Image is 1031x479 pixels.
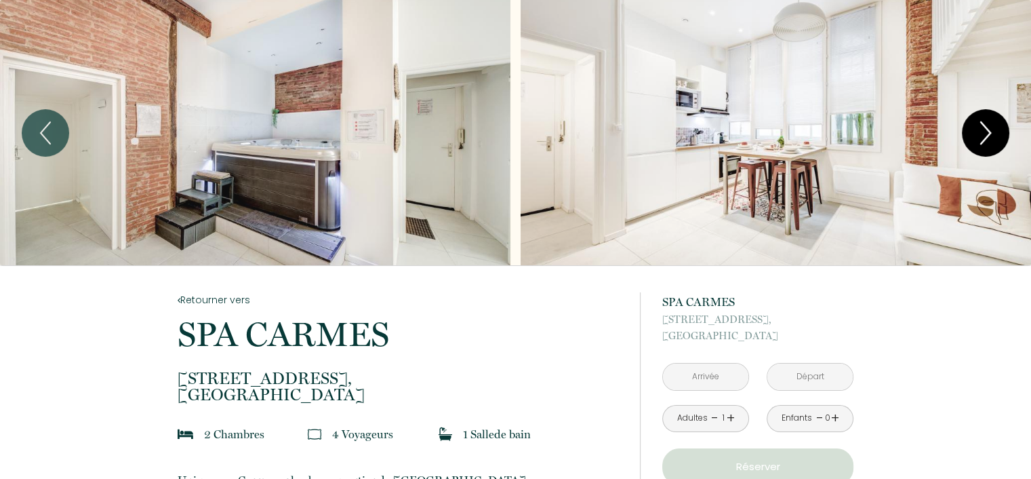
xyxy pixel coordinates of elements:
p: 4 Voyageur [332,425,393,444]
a: + [727,408,735,429]
input: Départ [767,364,853,390]
div: 0 [824,412,831,425]
div: Enfants [782,412,812,425]
p: SPA CARMES [662,292,853,311]
span: s [260,427,264,441]
a: - [815,408,823,429]
p: 2 Chambre [204,425,264,444]
a: - [711,408,719,429]
span: s [388,427,393,441]
p: [GEOGRAPHIC_DATA] [662,311,853,344]
div: Adultes [676,412,707,425]
p: Réserver [667,459,849,475]
span: [STREET_ADDRESS], [178,370,622,387]
div: 1 [720,412,727,425]
a: Retourner vers [178,292,622,307]
input: Arrivée [663,364,748,390]
p: SPA CARMES [178,318,622,351]
a: + [831,408,839,429]
span: [STREET_ADDRESS], [662,311,853,328]
p: 1 Salle de bain [463,425,531,444]
button: Next [962,109,1009,157]
button: Previous [22,109,69,157]
img: guests [308,427,321,441]
p: [GEOGRAPHIC_DATA] [178,370,622,403]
